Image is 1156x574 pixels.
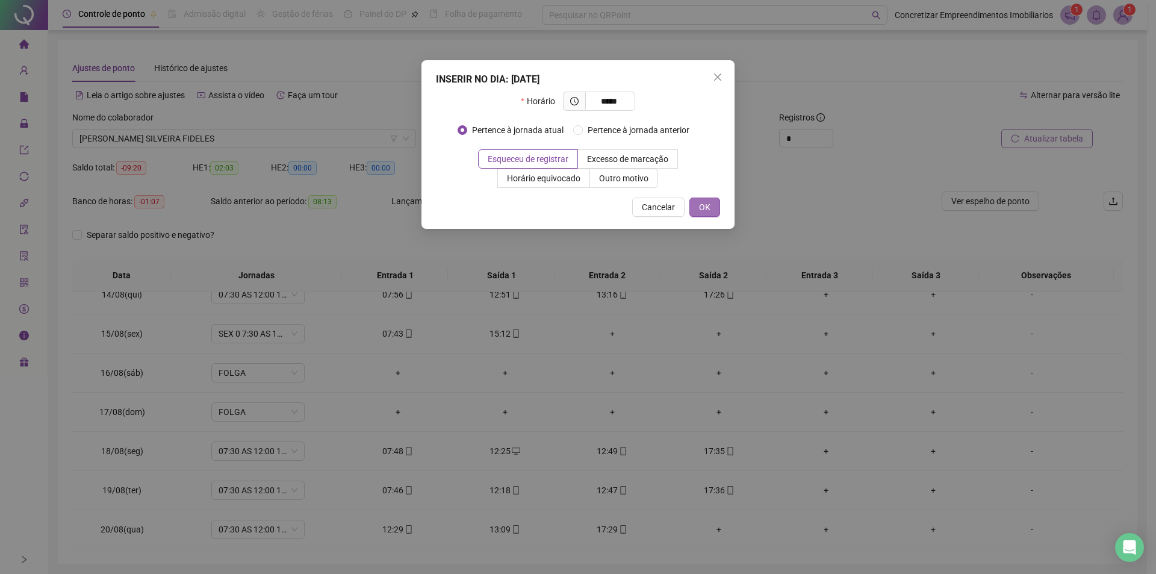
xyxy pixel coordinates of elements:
[436,72,720,87] div: INSERIR NO DIA : [DATE]
[570,97,579,105] span: clock-circle
[467,123,568,137] span: Pertence à jornada atual
[488,154,568,164] span: Esqueceu de registrar
[699,201,710,214] span: OK
[587,154,668,164] span: Excesso de marcação
[599,173,648,183] span: Outro motivo
[1115,533,1144,562] div: Open Intercom Messenger
[632,198,685,217] button: Cancelar
[708,67,727,87] button: Close
[689,198,720,217] button: OK
[713,72,722,82] span: close
[642,201,675,214] span: Cancelar
[507,173,580,183] span: Horário equivocado
[583,123,694,137] span: Pertence à jornada anterior
[521,92,562,111] label: Horário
